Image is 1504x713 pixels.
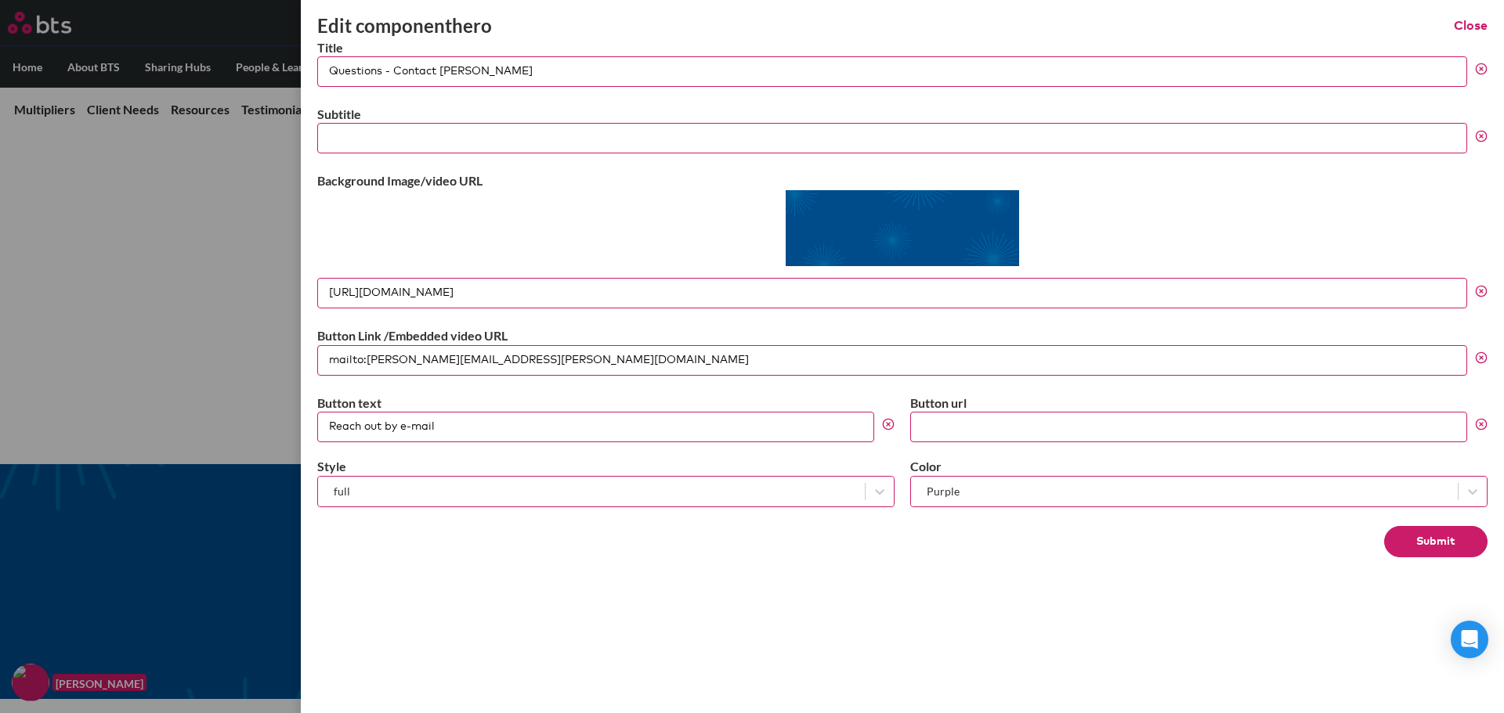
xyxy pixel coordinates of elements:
[317,394,895,412] label: Button text
[1384,526,1488,557] button: Submit
[910,394,1488,412] label: Button url
[317,172,1488,189] label: Background Image/video URL
[910,458,1488,475] label: Color
[317,327,1488,344] label: Button Link /Embedded video URL
[317,39,1488,56] label: Title
[317,106,1488,123] label: Subtitle
[317,13,492,39] h2: Edit component hero
[1451,621,1488,658] div: Open Intercom Messenger
[786,190,1020,266] img: Preview
[1454,17,1488,34] button: Close
[317,458,895,475] label: Style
